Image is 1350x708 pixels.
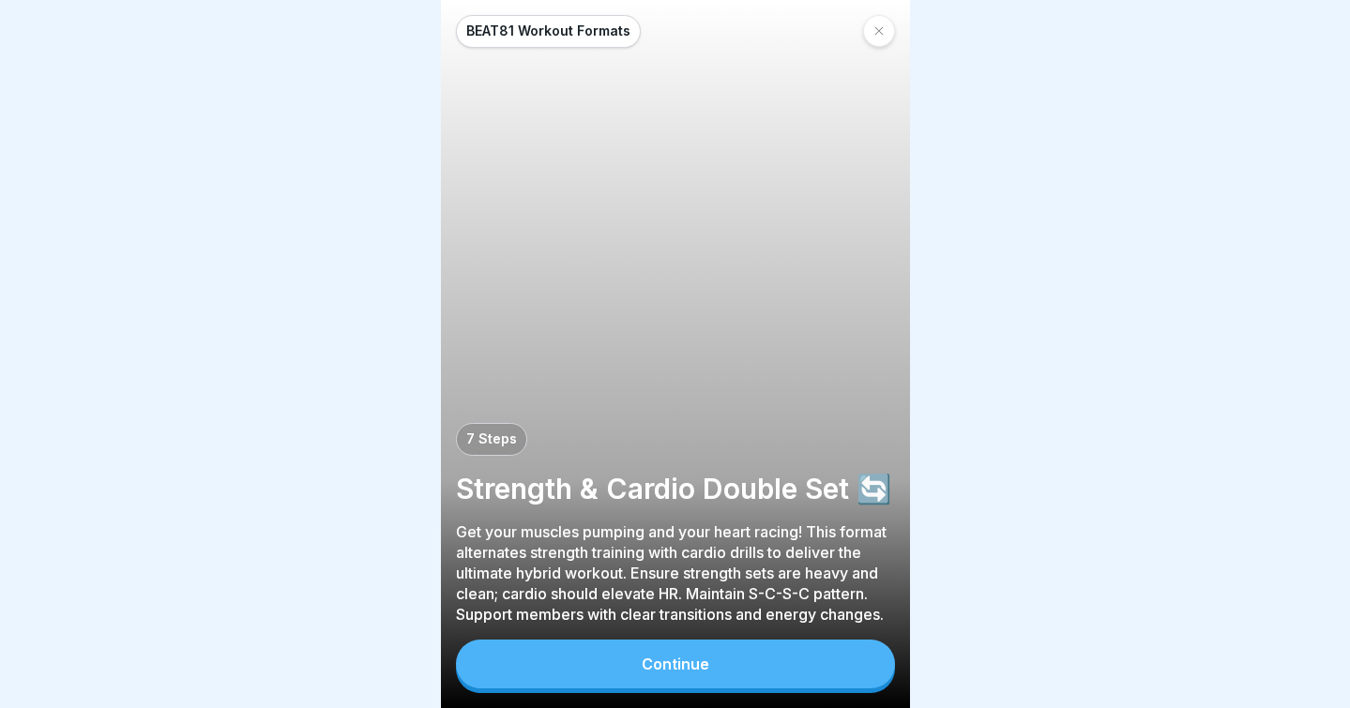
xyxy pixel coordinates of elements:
button: Continue [456,640,895,688]
p: Strength & Cardio Double Set 🔄 [456,471,895,506]
div: Continue [642,655,709,672]
p: Get your muscles pumping and your heart racing! This format alternates strength training with car... [456,521,895,625]
p: 7 Steps [466,431,517,447]
p: BEAT81 Workout Formats [466,23,630,39]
